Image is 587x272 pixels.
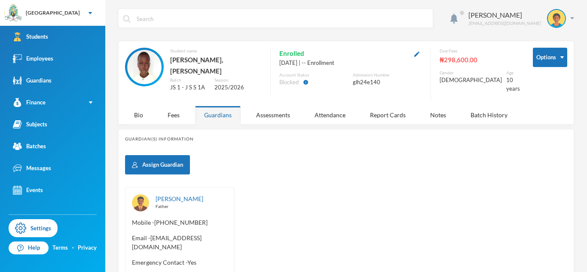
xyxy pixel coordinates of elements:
[156,203,227,210] div: Father
[13,120,47,129] div: Subjects
[195,106,241,124] div: Guardians
[132,218,227,227] span: Mobile - [PHONE_NUMBER]
[159,106,189,124] div: Fees
[125,136,567,142] div: Guardian(s) Information
[78,244,97,252] a: Privacy
[279,78,299,87] span: Blocked
[13,186,43,195] div: Events
[353,72,422,78] div: Admission Number
[533,48,567,67] button: Options
[506,70,520,76] div: Age
[303,79,309,85] i: info
[136,9,428,28] input: Search
[421,106,455,124] div: Notes
[5,5,22,22] img: logo
[13,142,46,151] div: Batches
[13,32,48,41] div: Students
[127,50,162,84] img: STUDENT
[170,54,262,77] div: [PERSON_NAME], [PERSON_NAME]
[123,15,131,23] img: search
[306,106,355,124] div: Attendance
[361,106,415,124] div: Report Cards
[13,54,53,63] div: Employees
[548,10,565,27] img: STUDENT
[440,76,502,85] div: [DEMOGRAPHIC_DATA]
[214,77,262,83] div: Session
[170,48,262,54] div: Student name
[125,106,152,124] div: Bio
[279,59,422,67] div: [DATE] | -- Enrollment
[279,72,349,78] div: Account Status
[9,219,58,237] a: Settings
[506,76,520,93] div: 10 years
[353,78,422,87] div: glh24e140
[170,83,208,92] div: JS 1 - J S S 1A
[13,164,51,173] div: Messages
[156,195,203,202] a: [PERSON_NAME]
[26,9,80,17] div: [GEOGRAPHIC_DATA]
[279,48,304,59] span: Enrolled
[132,194,149,211] img: GUARDIAN
[440,70,502,76] div: Gender
[125,155,190,174] button: Assign Guardian
[468,20,541,27] div: [EMAIL_ADDRESS][DOMAIN_NAME]
[247,106,299,124] div: Assessments
[132,258,227,267] span: Emergency Contact - Yes
[9,241,49,254] a: Help
[468,10,541,20] div: [PERSON_NAME]
[462,106,517,124] div: Batch History
[440,48,520,54] div: Due Fees
[132,233,227,251] span: Email - [EMAIL_ADDRESS][DOMAIN_NAME]
[214,83,262,92] div: 2025/2026
[52,244,68,252] a: Terms
[412,49,422,58] button: Edit
[72,244,74,252] div: ·
[170,77,208,83] div: Batch
[13,98,46,107] div: Finance
[440,54,520,65] div: ₦298,600.00
[13,76,52,85] div: Guardians
[132,162,138,168] img: add user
